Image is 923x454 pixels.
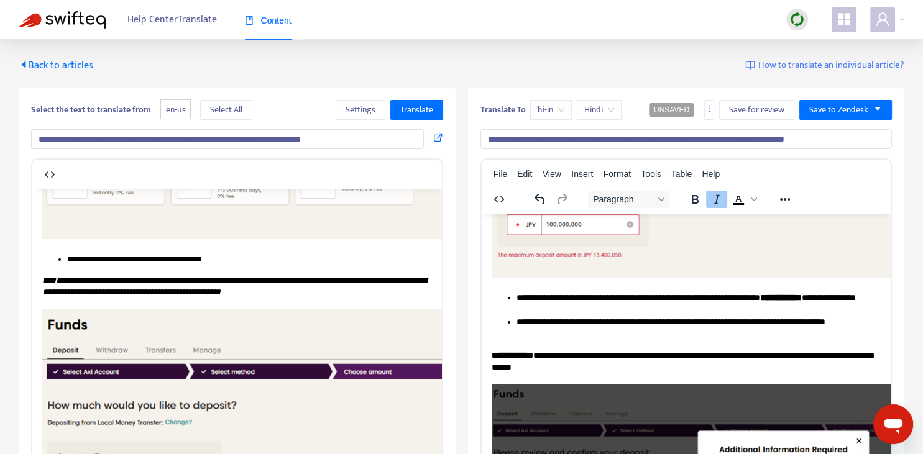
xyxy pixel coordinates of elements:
img: sync.dc5367851b00ba804db3.png [789,12,805,27]
button: Bold [684,191,705,208]
span: more [705,104,714,113]
div: Text color Black [728,191,759,208]
button: Select All [200,100,252,120]
b: Translate To [480,102,526,117]
span: File [494,169,508,179]
span: Settings [346,103,375,117]
span: Back to articles [19,57,93,74]
span: Edit [517,169,532,179]
span: caret-left [19,60,29,70]
span: Select All [210,103,242,117]
span: Table [671,169,692,179]
button: Reveal or hide additional toolbar items [774,191,796,208]
button: Block Paragraph [588,191,669,208]
iframe: Button to launch messaging window [873,404,913,444]
img: Swifteq [19,11,106,29]
span: Insert [571,169,593,179]
span: Tools [641,169,661,179]
span: Format [604,169,631,179]
span: Hindi [584,101,614,119]
span: en-us [160,99,191,120]
span: Translate [400,103,433,117]
span: user [875,12,890,27]
button: Settings [336,100,385,120]
span: book [245,16,254,25]
span: View [543,169,561,179]
span: Save to Zendesk [809,103,868,117]
span: How to translate an individual article? [758,58,904,73]
img: 48275799814553 [10,120,616,386]
button: Save for review [719,100,794,120]
img: image-link [745,60,755,70]
button: Save to Zendeskcaret-down [799,100,892,120]
span: hi-in [538,101,564,119]
span: Help Center Translate [127,8,217,32]
a: How to translate an individual article? [745,58,904,73]
span: caret-down [873,104,882,113]
button: more [704,100,714,120]
button: Redo [551,191,572,208]
span: Paragraph [593,194,654,204]
img: 48275807601817 [10,170,616,451]
button: Translate [390,100,443,120]
span: appstore [837,12,852,27]
button: Italic [706,191,727,208]
b: Select the text to translate from [31,102,151,117]
span: Save for review [729,103,784,117]
span: Content [245,16,292,25]
span: UNSAVED [654,106,689,114]
button: Undo [530,191,551,208]
span: Help [702,169,720,179]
